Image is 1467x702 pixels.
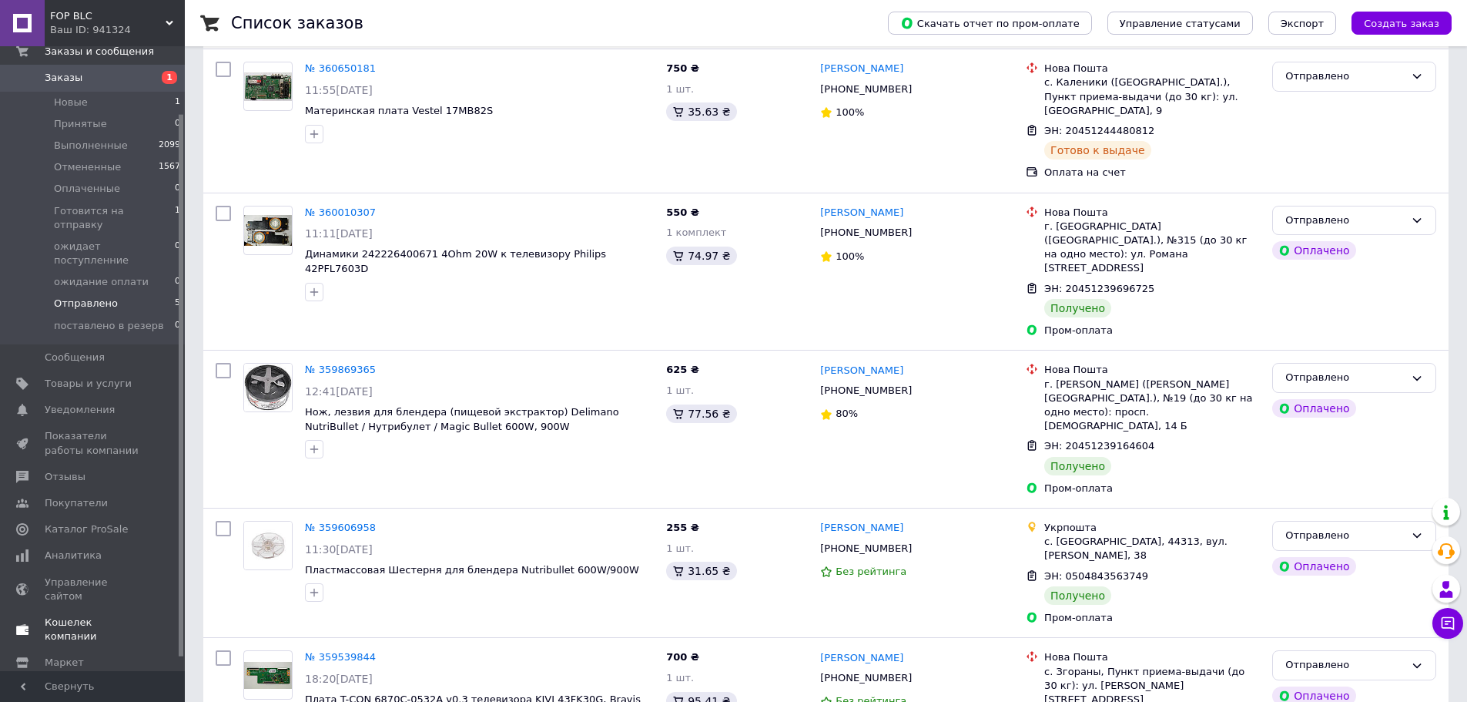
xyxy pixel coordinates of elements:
[45,616,142,643] span: Кошелек компании
[888,12,1092,35] button: Скачать отчет по пром-оплате
[1044,535,1260,563] div: с. [GEOGRAPHIC_DATA], 44313, вул. [PERSON_NAME], 38
[159,139,180,153] span: 2099
[305,673,373,685] span: 18:20[DATE]
[1044,324,1260,338] div: Пром-оплата
[1351,12,1452,35] button: Создать заказ
[1336,17,1452,29] a: Создать заказ
[1285,213,1405,229] div: Отправлено
[820,206,903,220] a: [PERSON_NAME]
[836,408,858,419] span: 80%
[1432,608,1463,639] button: Чат с покупателем
[1044,482,1260,495] div: Пром-оплата
[666,522,699,533] span: 255 ₴
[1044,586,1111,605] div: Получено
[159,160,180,174] span: 1567
[45,429,142,457] span: Показатели работы компании
[820,651,903,666] a: [PERSON_NAME]
[1044,363,1260,377] div: Нова Пошта
[243,363,293,412] a: Фото товару
[1044,521,1260,535] div: Укрпошта
[45,377,132,391] span: Товары и услуги
[244,215,292,246] img: Фото товару
[175,319,180,333] span: 0
[305,227,373,240] span: 11:11[DATE]
[1044,206,1260,220] div: Нова Пошта
[836,566,906,577] span: Без рейтинга
[817,668,915,688] div: [PHONE_NUMBER]
[54,182,120,196] span: Оплаченные
[243,206,293,255] a: Фото товару
[666,227,726,238] span: 1 комплект
[666,562,736,580] div: 31.65 ₴
[1107,12,1253,35] button: Управление статусами
[1120,18,1241,29] span: Управление статусами
[45,351,105,364] span: Сообщения
[175,204,180,232] span: 1
[1281,18,1324,29] span: Экспорт
[900,16,1080,30] span: Скачать отчет по пром-оплате
[54,160,121,174] span: Отмененные
[836,250,864,262] span: 100%
[1364,18,1439,29] span: Создать заказ
[305,564,639,576] a: Пластмассовая Шестерня для блендера Nutribullet 600W/900W
[54,117,107,131] span: Принятые
[54,139,128,153] span: Выполненные
[175,96,180,109] span: 1
[666,102,736,121] div: 35.63 ₴
[1044,457,1111,475] div: Получено
[305,105,493,116] a: Материнская плата Vestel 17MB82S
[305,406,619,432] a: Нож, лезвия для блендера (пищевой экстрактор) Delimano NutriBullet / Нутрибулет / Magic Bullet 60...
[50,23,185,37] div: Ваш ID: 941324
[666,672,694,684] span: 1 шт.
[1044,299,1111,317] div: Получено
[45,549,102,563] span: Аналитика
[1285,528,1405,544] div: Отправлено
[1044,440,1154,452] span: ЭН: 20451239164604
[666,651,699,663] span: 700 ₴
[175,240,180,267] span: 0
[45,496,108,510] span: Покупатели
[1285,657,1405,673] div: Отправлено
[1268,12,1336,35] button: Экспорт
[1044,62,1260,76] div: Нова Пошта
[1272,241,1355,260] div: Оплачено
[54,96,88,109] span: Новые
[820,62,903,76] a: [PERSON_NAME]
[231,14,363,32] h1: Список заказов
[45,403,115,417] span: Уведомления
[666,207,699,218] span: 550 ₴
[817,381,915,401] div: [PHONE_NUMBER]
[666,405,736,423] div: 77.56 ₴
[45,656,84,670] span: Маркет
[1044,125,1154,136] span: ЭН: 20451244480812
[243,62,293,111] a: Фото товару
[305,248,606,274] a: Динамики 242226400671 4Ohm 20W к телевизору Philips 42PFL7603D
[45,45,154,59] span: Заказы и сообщения
[817,539,915,559] div: [PHONE_NUMBER]
[666,385,694,396] span: 1 шт.
[1285,69,1405,85] div: Отправлено
[1044,76,1260,118] div: с. Каленики ([GEOGRAPHIC_DATA].), Пункт приема-выдачи (до 30 кг): ул. [GEOGRAPHIC_DATA], 9
[1044,141,1150,160] div: Готово к выдаче
[244,522,292,569] img: Фото товару
[54,297,118,311] span: Отправлено
[817,223,915,243] div: [PHONE_NUMBER]
[244,364,292,411] img: Фото товару
[666,542,694,554] span: 1 шт.
[244,72,292,101] img: Фото товару
[666,83,694,95] span: 1 шт.
[54,240,175,267] span: ожидает поступленние
[1285,370,1405,386] div: Отправлено
[45,522,128,536] span: Каталог ProSale
[666,247,736,265] div: 74.97 ₴
[305,207,376,218] a: № 360010307
[54,319,164,333] span: поставлено в резерв
[45,576,142,603] span: Управление сайтом
[54,275,149,289] span: ожидание оплати
[54,204,175,232] span: Готовится на отправку
[175,275,180,289] span: 0
[45,470,85,484] span: Отзывы
[305,84,373,96] span: 11:55[DATE]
